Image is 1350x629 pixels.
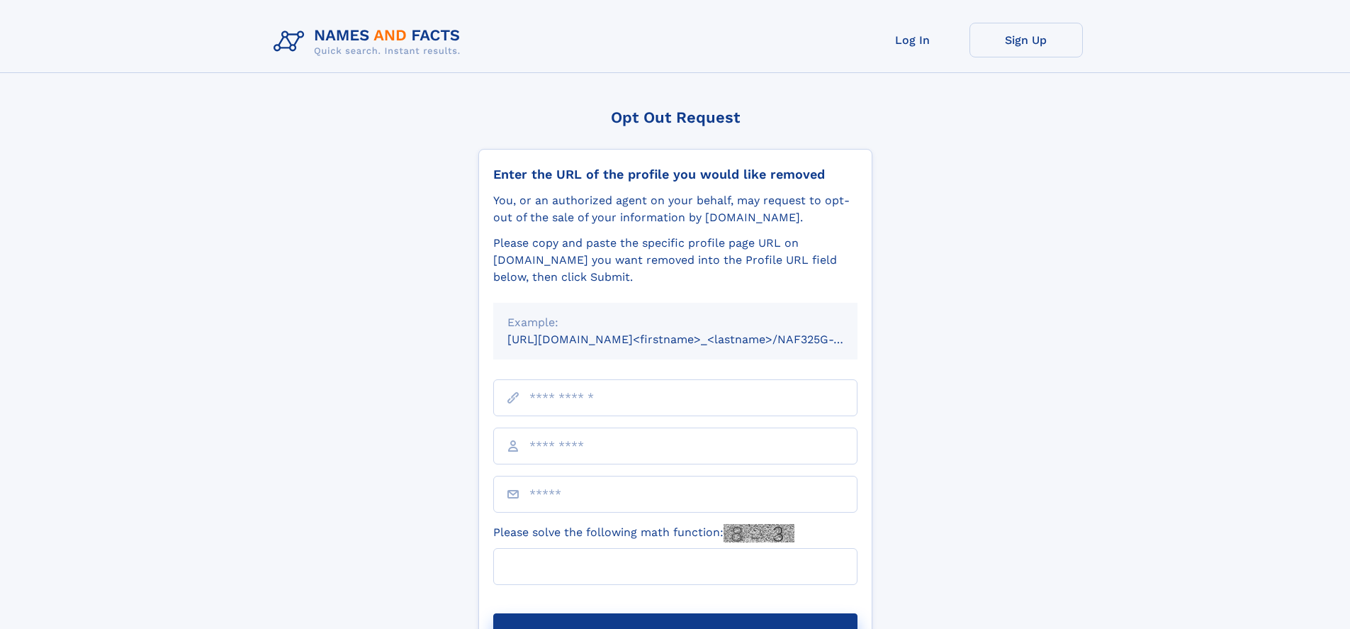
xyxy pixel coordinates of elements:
[856,23,969,57] a: Log In
[507,314,843,331] div: Example:
[268,23,472,61] img: Logo Names and Facts
[478,108,872,126] div: Opt Out Request
[507,333,884,346] small: [URL][DOMAIN_NAME]<firstname>_<lastname>/NAF325G-xxxxxxxx
[969,23,1083,57] a: Sign Up
[493,235,857,286] div: Please copy and paste the specific profile page URL on [DOMAIN_NAME] you want removed into the Pr...
[493,167,857,182] div: Enter the URL of the profile you would like removed
[493,192,857,226] div: You, or an authorized agent on your behalf, may request to opt-out of the sale of your informatio...
[493,524,794,542] label: Please solve the following math function:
